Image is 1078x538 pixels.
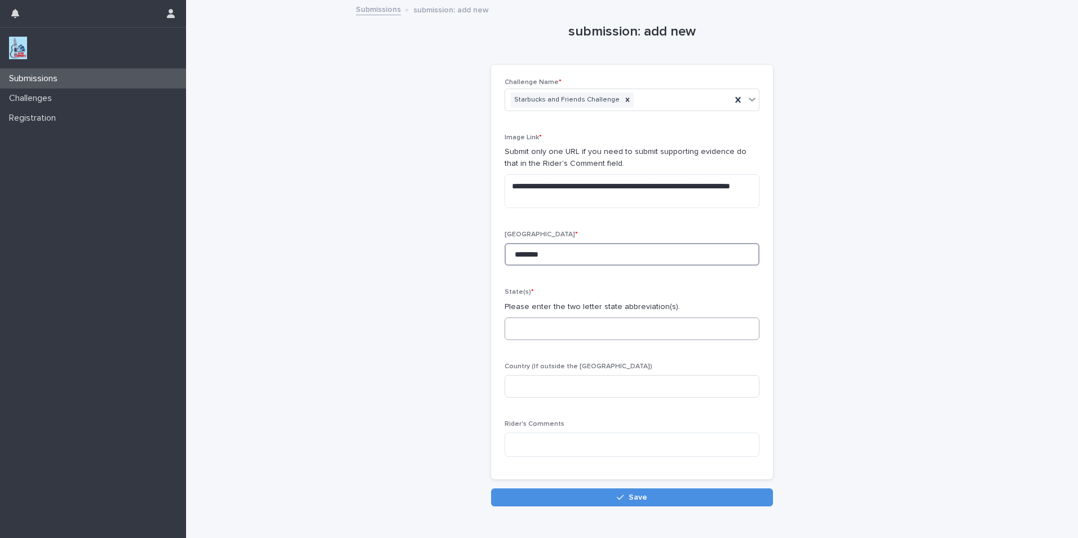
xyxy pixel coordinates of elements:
button: Save [491,488,773,506]
p: Submissions [5,73,67,84]
p: Submit only one URL if you need to submit supporting evidence do that in the Rider's Comment field. [505,146,759,170]
a: Submissions [356,2,401,15]
span: [GEOGRAPHIC_DATA] [505,231,578,238]
p: Registration [5,113,65,124]
span: Image Link [505,134,542,141]
p: submission: add new [413,3,489,15]
p: Please enter the two letter state abbreviation(s). [505,301,759,313]
span: State(s) [505,289,534,296]
span: Save [629,493,647,501]
span: Challenge Name [505,79,562,86]
span: Country (If outside the [GEOGRAPHIC_DATA]) [505,363,652,370]
span: Rider's Comments [505,421,564,427]
p: Challenges [5,93,61,104]
div: Starbucks and Friends Challenge [511,92,621,108]
h1: submission: add new [491,24,773,40]
img: jxsLJbdS1eYBI7rVAS4p [9,37,27,59]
